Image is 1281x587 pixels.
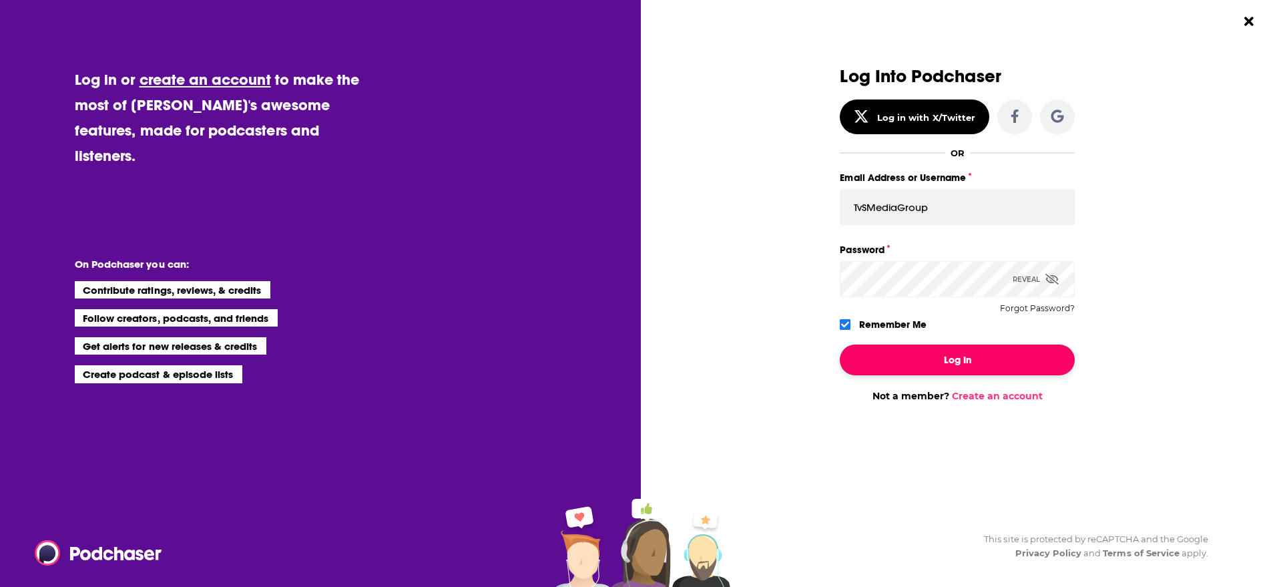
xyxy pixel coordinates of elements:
a: Privacy Policy [1015,548,1082,558]
label: Password [840,241,1075,258]
label: Remember Me [859,316,927,333]
a: create an account [140,70,271,89]
div: This site is protected by reCAPTCHA and the Google and apply. [973,532,1208,560]
li: Follow creators, podcasts, and friends [75,309,278,327]
div: OR [951,148,965,158]
button: Forgot Password? [1000,304,1075,313]
div: Log in with X/Twitter [877,112,975,123]
a: Create an account [952,390,1043,402]
a: Podchaser - Follow, Share and Rate Podcasts [35,540,152,566]
img: Podchaser - Follow, Share and Rate Podcasts [35,540,163,566]
button: Log In [840,345,1075,375]
div: Not a member? [840,390,1075,402]
button: Close Button [1236,9,1262,34]
li: Create podcast & episode lists [75,365,242,383]
button: Log in with X/Twitter [840,100,989,134]
li: On Podchaser you can: [75,258,342,270]
div: Reveal [1013,261,1059,297]
input: Email Address or Username [840,189,1075,225]
a: Terms of Service [1103,548,1180,558]
label: Email Address or Username [840,169,1075,186]
li: Contribute ratings, reviews, & credits [75,281,271,299]
li: Get alerts for new releases & credits [75,337,266,355]
h3: Log Into Podchaser [840,67,1075,86]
